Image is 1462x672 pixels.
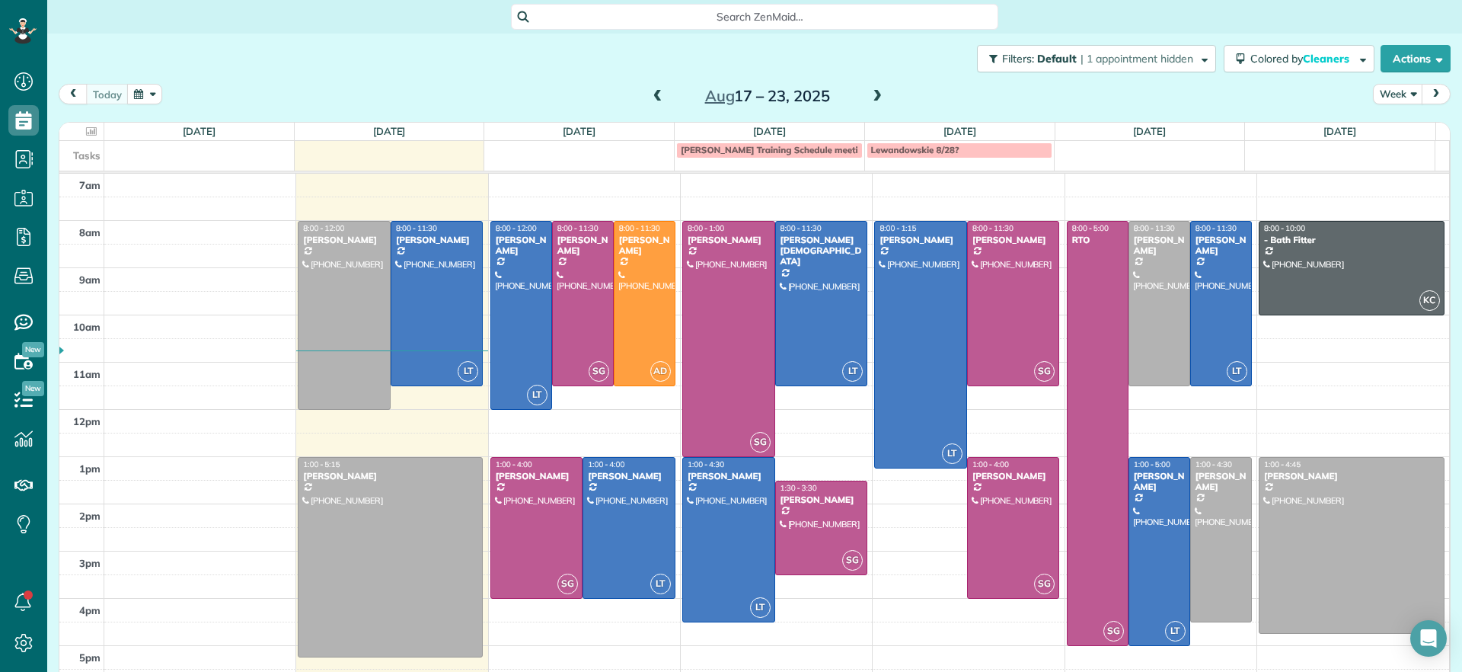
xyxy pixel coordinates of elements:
div: [PERSON_NAME] [1133,471,1186,493]
span: New [22,381,44,396]
a: [DATE] [373,125,406,137]
span: 9am [79,274,101,286]
a: [DATE] [563,125,595,137]
span: 8:00 - 1:15 [879,223,916,233]
span: LT [1227,361,1247,382]
button: Filters: Default | 1 appointment hidden [977,45,1216,72]
div: [PERSON_NAME] [495,235,547,257]
span: New [22,342,44,357]
span: 8:00 - 12:00 [496,223,537,233]
span: 10am [73,321,101,333]
span: 1:00 - 4:45 [1264,459,1301,469]
div: [PERSON_NAME] [557,235,609,257]
span: 3pm [79,557,101,569]
div: [PERSON_NAME] [1195,471,1247,493]
span: SG [750,432,771,453]
div: [PERSON_NAME] [587,471,671,482]
span: LT [458,361,478,382]
span: 8:00 - 10:00 [1264,223,1305,233]
span: SG [842,550,863,571]
div: [PERSON_NAME] [687,235,771,245]
button: Week [1373,84,1423,104]
span: SG [1034,574,1055,594]
button: prev [59,84,88,104]
div: [PERSON_NAME] [1133,235,1186,257]
span: 8:00 - 12:00 [303,223,344,233]
span: 5pm [79,651,101,664]
span: 11am [73,368,101,380]
span: LT [650,574,671,594]
span: Lewandowskie 8/28? [871,144,959,155]
span: LT [1165,621,1186,642]
a: Filters: Default | 1 appointment hidden [969,45,1216,72]
span: Filters: [1002,52,1034,66]
span: 1:00 - 4:00 [972,459,1009,469]
div: - Bath Fitter [1263,235,1440,245]
a: [DATE] [1323,125,1356,137]
a: [DATE] [183,125,215,137]
span: 8:00 - 11:30 [780,223,822,233]
span: SG [1034,361,1055,382]
div: [PERSON_NAME] [395,235,479,245]
span: 2pm [79,510,101,522]
button: Actions [1381,45,1451,72]
span: 8:00 - 11:30 [1195,223,1237,233]
span: 8:00 - 11:30 [557,223,599,233]
span: 8:00 - 5:00 [1072,223,1109,233]
h2: 17 – 23, 2025 [672,88,863,104]
span: SG [557,574,578,594]
div: [PERSON_NAME] [302,235,386,245]
span: 12pm [73,415,101,427]
span: 8:00 - 11:30 [619,223,660,233]
span: 8am [79,226,101,238]
div: [PERSON_NAME] [879,235,962,245]
span: Default [1037,52,1077,66]
span: 1:00 - 4:00 [588,459,624,469]
div: [PERSON_NAME] [687,471,771,482]
span: [PERSON_NAME] Training Schedule meeting? [681,144,873,155]
div: [PERSON_NAME][DEMOGRAPHIC_DATA] [780,235,863,267]
div: [PERSON_NAME] [302,471,478,482]
span: AD [650,361,671,382]
div: [PERSON_NAME] [780,494,863,505]
span: 8:00 - 11:30 [972,223,1014,233]
span: 1:00 - 4:00 [496,459,532,469]
span: KC [1419,290,1440,311]
a: [DATE] [753,125,786,137]
span: 8:00 - 11:30 [396,223,437,233]
a: [DATE] [943,125,976,137]
span: 8:00 - 11:30 [1134,223,1175,233]
span: LT [942,443,962,464]
button: Colored byCleaners [1224,45,1374,72]
span: 1:00 - 5:15 [303,459,340,469]
div: Open Intercom Messenger [1410,620,1447,657]
div: [PERSON_NAME] [495,471,579,482]
div: [PERSON_NAME] [972,471,1055,482]
span: Cleaners [1303,52,1352,66]
span: 1:00 - 4:30 [1195,459,1232,469]
span: LT [750,597,771,618]
button: today [86,84,129,104]
button: next [1422,84,1451,104]
span: 1:00 - 4:30 [688,459,724,469]
span: LT [842,361,863,382]
div: [PERSON_NAME] [972,235,1055,245]
div: [PERSON_NAME] [1195,235,1247,257]
span: 1pm [79,462,101,475]
span: | 1 appointment hidden [1081,52,1193,66]
span: 4pm [79,604,101,616]
span: 1:30 - 3:30 [780,483,817,493]
span: Colored by [1250,52,1355,66]
span: LT [527,385,547,405]
a: [DATE] [1133,125,1166,137]
span: 7am [79,179,101,191]
span: 8:00 - 1:00 [688,223,724,233]
span: SG [1103,621,1124,642]
span: 1:00 - 5:00 [1134,459,1170,469]
span: SG [589,361,609,382]
div: [PERSON_NAME] [618,235,671,257]
div: [PERSON_NAME] [1263,471,1440,482]
span: Aug [705,86,735,105]
div: RTO [1071,235,1124,245]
